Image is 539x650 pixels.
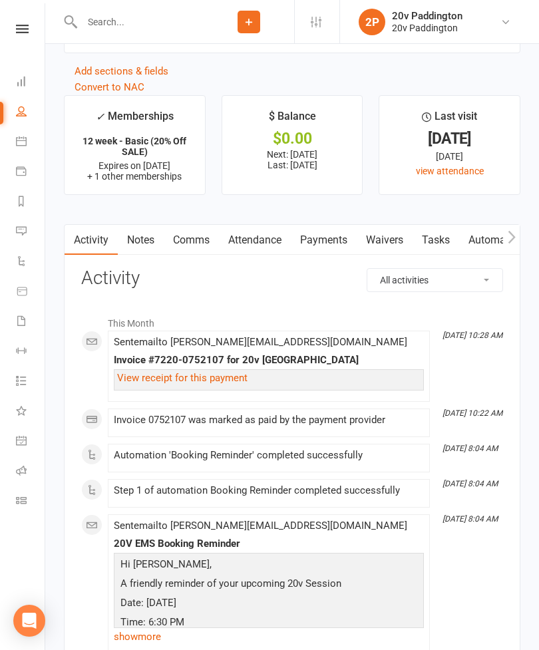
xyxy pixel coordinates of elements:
div: 2P [359,9,385,35]
a: show more [114,627,424,646]
a: Payments [16,158,46,188]
p: Date: [DATE] [117,595,421,614]
li: This Month [81,309,503,331]
div: Last visit [422,108,477,132]
a: Payments [291,225,357,255]
div: 20v Paddington [392,22,462,34]
a: Product Sales [16,277,46,307]
span: Sent email to [PERSON_NAME][EMAIL_ADDRESS][DOMAIN_NAME] [114,336,407,348]
a: view attendance [416,166,484,176]
a: What's New [16,397,46,427]
h3: Activity [81,268,503,289]
a: Convert to NAC [75,81,144,93]
div: Automation 'Booking Reminder' completed successfully [114,450,424,461]
a: General attendance kiosk mode [16,427,46,457]
a: Reports [16,188,46,218]
div: [DATE] [391,149,508,164]
div: [DATE] [391,132,508,146]
a: Attendance [219,225,291,255]
i: [DATE] 8:04 AM [443,514,498,524]
p: Next: [DATE] Last: [DATE] [234,149,351,170]
a: Activity [65,225,118,255]
a: Dashboard [16,68,46,98]
a: Waivers [357,225,413,255]
span: Expires on [DATE] [98,160,170,171]
i: [DATE] 8:04 AM [443,479,498,488]
a: Automations [459,225,538,255]
a: Notes [118,225,164,255]
div: 20v Paddington [392,10,462,22]
i: [DATE] 10:28 AM [443,331,502,340]
div: Open Intercom Messenger [13,605,45,637]
strong: 12 week - Basic (20% Off SALE) [83,136,186,157]
a: View receipt for this payment [117,372,248,384]
p: Time: 6:30 PM [117,614,421,633]
div: Invoice #7220-0752107 for 20v [GEOGRAPHIC_DATA] [114,355,424,366]
a: Comms [164,225,219,255]
a: People [16,98,46,128]
a: Class kiosk mode [16,487,46,517]
div: Step 1 of automation Booking Reminder completed successfully [114,485,424,496]
a: Calendar [16,128,46,158]
input: Search... [78,13,204,31]
i: ✓ [96,110,104,123]
i: [DATE] 8:04 AM [443,444,498,453]
span: Sent email to [PERSON_NAME][EMAIL_ADDRESS][DOMAIN_NAME] [114,520,407,532]
div: $0.00 [234,132,351,146]
div: Invoice 0752107 was marked as paid by the payment provider [114,414,424,426]
div: 20V EMS Booking Reminder [114,538,424,550]
i: [DATE] 10:22 AM [443,408,502,418]
a: Roll call kiosk mode [16,457,46,487]
a: Add sections & fields [75,65,168,77]
span: + 1 other memberships [87,171,182,182]
p: A friendly reminder of your upcoming 20v Session [117,575,421,595]
p: Hi [PERSON_NAME], [117,556,421,575]
div: Memberships [96,108,174,132]
div: $ Balance [269,108,316,132]
a: Tasks [413,225,459,255]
